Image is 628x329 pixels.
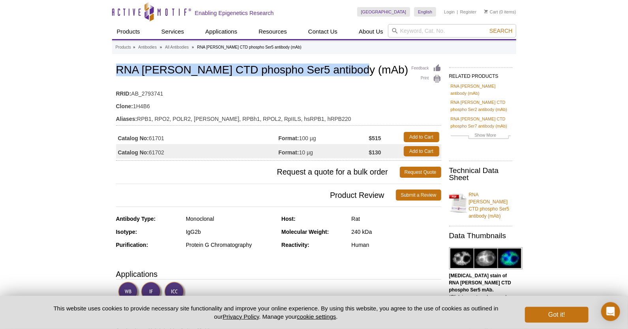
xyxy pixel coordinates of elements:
a: About Us [354,24,388,39]
strong: Format: [279,149,299,156]
h2: Enabling Epigenetics Research [195,9,274,17]
strong: Aliases: [116,115,137,122]
strong: Isotype: [116,229,137,235]
button: cookie settings [297,313,336,320]
a: Add to Cart [404,146,439,156]
strong: $515 [369,135,381,142]
h2: Data Thumbnails [449,232,512,239]
a: RNA [PERSON_NAME] CTD phospho Ser2 antibody (mAb) [451,99,511,113]
strong: Molecular Weight: [281,229,329,235]
span: Search [489,28,512,34]
a: Register [460,9,476,15]
h3: Applications [116,268,441,280]
li: (0 items) [484,7,516,17]
div: IgG2b [186,228,276,235]
a: Request Quote [400,167,441,178]
td: 10 µg [279,144,369,158]
a: Feedback [412,64,441,73]
a: Show More [451,132,511,141]
li: » [160,45,162,49]
strong: Reactivity: [281,242,309,248]
h1: RNA [PERSON_NAME] CTD phospho Ser5 antibody (mAb) [116,64,441,77]
td: 1H4B6 [116,98,441,111]
a: RNA [PERSON_NAME] CTD phospho Ser7 antibody (mAb) [451,115,511,130]
input: Keyword, Cat. No. [388,24,516,38]
span: Product Review [116,190,396,201]
div: Human [351,241,441,248]
strong: RRID: [116,90,131,97]
strong: Antibody Type: [116,216,156,222]
a: Resources [254,24,292,39]
td: RPB1, RPO2, POLR2, [PERSON_NAME], RPBh1, RPOL2, RpIILS, hsRPB1, hRPB220 [116,111,441,123]
p: (Click image to enlarge and see details.) [449,272,512,308]
strong: Catalog No: [118,135,149,142]
li: » [192,45,194,49]
img: Your Cart [484,9,488,13]
a: Login [444,9,455,15]
a: All Antibodies [165,44,189,51]
div: 240 kDa [351,228,441,235]
img: Immunocytochemistry Validated [164,282,186,303]
strong: Clone: [116,103,133,110]
a: Cart [484,9,498,15]
a: Print [412,75,441,83]
img: Immunofluorescence Validated [141,282,163,303]
img: Western Blot Validated [118,282,140,303]
li: » [133,45,135,49]
a: Contact Us [304,24,342,39]
li: | [457,7,458,17]
strong: Host: [281,216,296,222]
strong: Format: [279,135,299,142]
b: [MEDICAL_DATA] stain of RNA [PERSON_NAME] CTD phospho Ser5 mAb. [449,273,512,293]
a: Add to Cart [404,132,439,142]
a: [GEOGRAPHIC_DATA] [357,7,411,17]
strong: Catalog No: [118,149,149,156]
a: RNA [PERSON_NAME] antibody (mAb) [451,83,511,97]
a: Submit a Review [396,190,441,201]
a: Privacy Policy [223,313,259,320]
a: English [414,7,436,17]
strong: $130 [369,149,381,156]
td: 100 µg [279,130,369,144]
a: RNA [PERSON_NAME] CTD phospho Ser5 antibody (mAb) [449,186,512,220]
td: 61701 [116,130,279,144]
a: Applications [201,24,242,39]
a: Products [116,44,131,51]
a: Antibodies [138,44,157,51]
div: Protein G Chromatography [186,241,276,248]
p: This website uses cookies to provide necessary site functionality and improve your online experie... [40,304,512,321]
div: Rat [351,215,441,222]
div: Monoclonal [186,215,276,222]
a: Services [157,24,189,39]
strong: Purification: [116,242,148,248]
td: 61702 [116,144,279,158]
button: Got it! [525,307,588,323]
h2: RELATED PRODUCTS [449,67,512,81]
li: RNA [PERSON_NAME] CTD phospho Ser5 antibody (mAb) [197,45,302,49]
div: Open Intercom Messenger [601,302,620,321]
img: RNA pol II CTD phospho Ser5 antibody (mAb) tested by immunofluorescence. [449,247,523,269]
button: Search [487,27,515,34]
h2: Technical Data Sheet [449,167,512,181]
td: AB_2793741 [116,85,441,98]
span: Request a quote for a bulk order [116,167,400,178]
a: Products [112,24,145,39]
